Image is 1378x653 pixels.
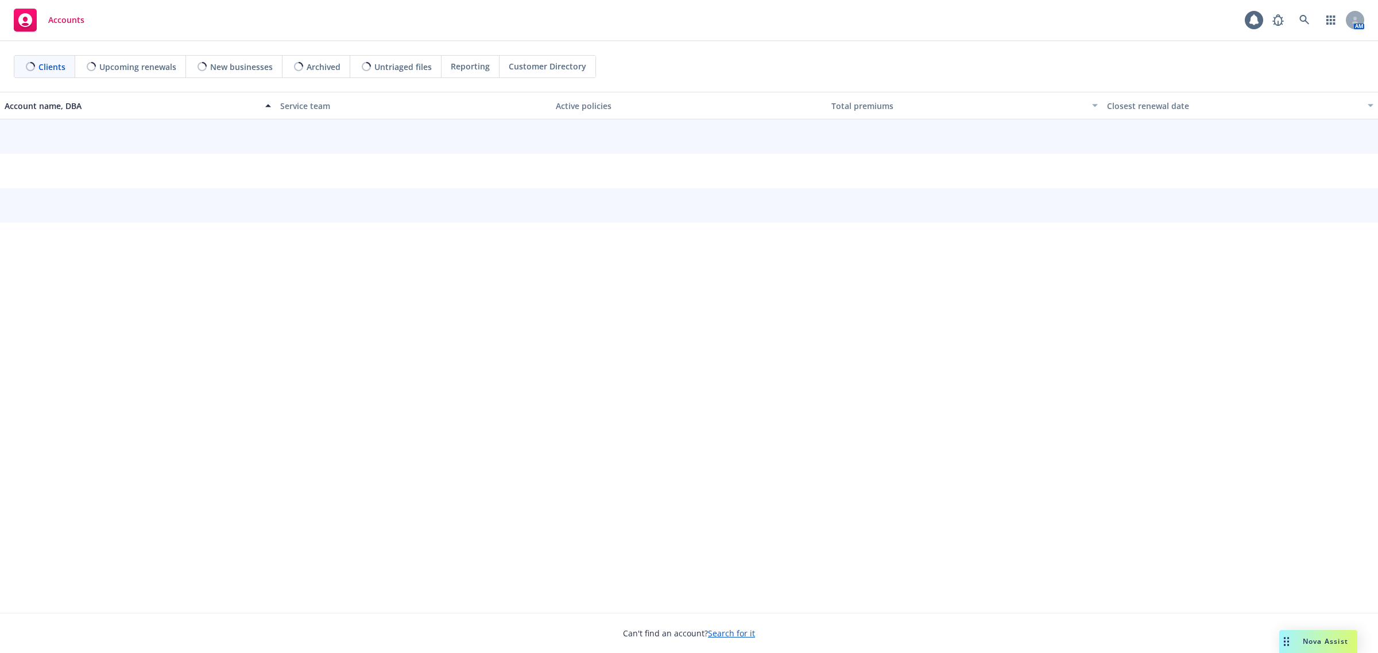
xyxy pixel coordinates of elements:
[451,60,490,72] span: Reporting
[708,628,755,639] a: Search for it
[1279,630,1357,653] button: Nova Assist
[307,61,340,73] span: Archived
[1102,92,1378,119] button: Closest renewal date
[280,100,547,112] div: Service team
[1293,9,1316,32] a: Search
[1267,9,1290,32] a: Report a Bug
[509,60,586,72] span: Customer Directory
[623,627,755,639] span: Can't find an account?
[1107,100,1361,112] div: Closest renewal date
[48,15,84,25] span: Accounts
[99,61,176,73] span: Upcoming renewals
[210,61,273,73] span: New businesses
[374,61,432,73] span: Untriaged files
[551,92,827,119] button: Active policies
[827,92,1102,119] button: Total premiums
[1279,630,1294,653] div: Drag to move
[831,100,1085,112] div: Total premiums
[276,92,551,119] button: Service team
[1303,636,1348,646] span: Nova Assist
[556,100,822,112] div: Active policies
[5,100,258,112] div: Account name, DBA
[1319,9,1342,32] a: Switch app
[38,61,65,73] span: Clients
[9,4,89,36] a: Accounts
